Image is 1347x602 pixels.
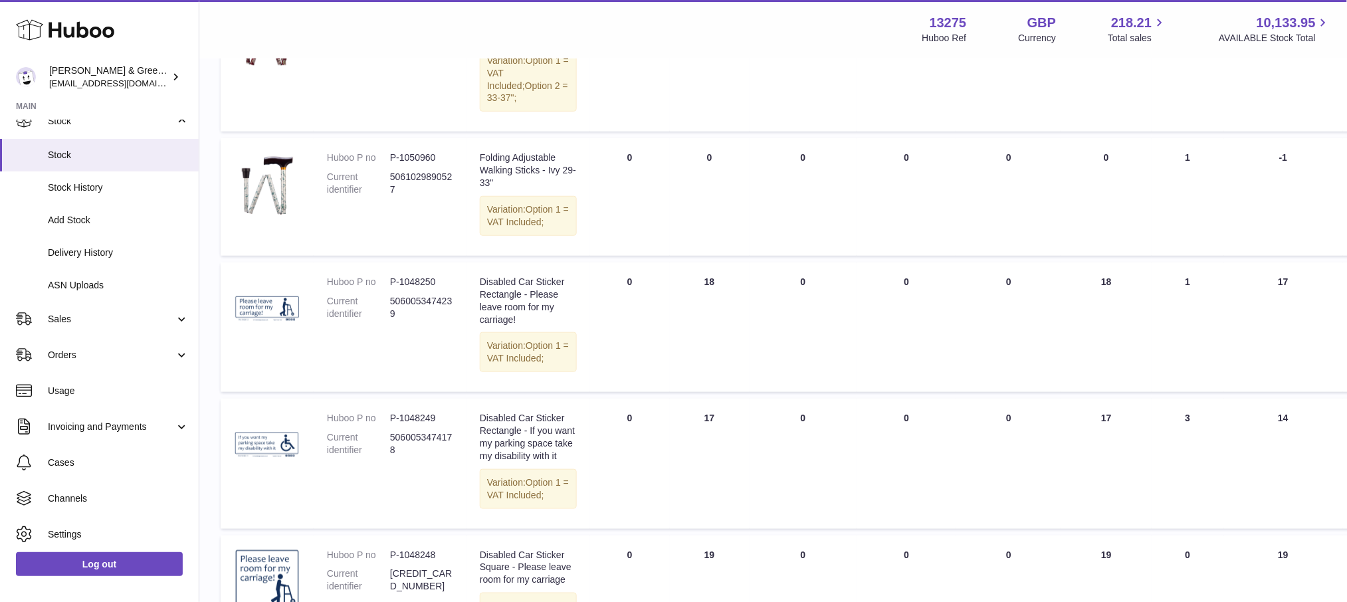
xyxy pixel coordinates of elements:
[1224,138,1343,255] td: -1
[48,313,175,326] span: Sales
[750,399,857,528] td: 0
[390,412,453,425] dd: P-1048249
[327,151,390,164] dt: Huboo P no
[48,149,189,161] span: Stock
[327,171,390,196] dt: Current identifier
[1006,413,1011,423] span: 0
[390,431,453,456] dd: 5060053474178
[1219,32,1331,45] span: AVAILABLE Stock Total
[390,567,453,593] dd: [CREDIT_CARD_NUMBER]
[487,55,569,91] span: Option 1 = VAT Included;
[390,171,453,196] dd: 5061029890527
[1224,399,1343,528] td: 14
[48,279,189,292] span: ASN Uploads
[327,412,390,425] dt: Huboo P no
[1219,14,1331,45] a: 10,133.95 AVAILABLE Stock Total
[390,295,453,320] dd: 5060053474239
[480,47,577,112] div: Variation:
[49,64,169,90] div: [PERSON_NAME] & Green Ltd
[487,204,569,227] span: Option 1 = VAT Included;
[487,340,569,363] span: Option 1 = VAT Included;
[1111,14,1152,32] span: 218.21
[48,528,189,541] span: Settings
[590,138,670,255] td: 0
[480,469,577,509] div: Variation:
[487,477,569,500] span: Option 1 = VAT Included;
[480,276,577,326] div: Disabled Car Sticker Rectangle - Please leave room for my carriage!
[480,196,577,236] div: Variation:
[1257,14,1316,32] span: 10,133.95
[48,181,189,194] span: Stock History
[750,262,857,392] td: 0
[48,115,175,128] span: Stock
[327,295,390,320] dt: Current identifier
[1061,138,1152,255] td: 0
[327,431,390,456] dt: Current identifier
[327,567,390,593] dt: Current identifier
[480,151,577,189] div: Folding Adjustable Walking Sticks - Ivy 29-33"
[750,138,857,255] td: 0
[390,151,453,164] dd: P-1050960
[1027,14,1056,32] strong: GBP
[1108,14,1167,45] a: 218.21 Total sales
[670,399,750,528] td: 17
[1061,262,1152,392] td: 18
[390,549,453,561] dd: P-1048248
[48,492,189,505] span: Channels
[590,399,670,528] td: 0
[48,421,175,433] span: Invoicing and Payments
[234,151,300,218] img: product image
[49,78,195,88] span: [EMAIL_ADDRESS][DOMAIN_NAME]
[390,276,453,288] dd: P-1048250
[327,549,390,561] dt: Huboo P no
[670,262,750,392] td: 18
[1152,399,1224,528] td: 3
[1006,152,1011,163] span: 0
[48,214,189,227] span: Add Stock
[1224,262,1343,392] td: 17
[480,332,577,372] div: Variation:
[234,412,300,478] img: product image
[1006,550,1011,560] span: 0
[922,32,967,45] div: Huboo Ref
[16,67,36,87] img: internalAdmin-13275@internal.huboo.com
[234,276,300,342] img: product image
[590,262,670,392] td: 0
[930,14,967,32] strong: 13275
[327,276,390,288] dt: Huboo P no
[16,552,183,576] a: Log out
[48,247,189,259] span: Delivery History
[670,138,750,255] td: 0
[1108,32,1167,45] span: Total sales
[1152,262,1224,392] td: 1
[48,385,189,397] span: Usage
[857,138,956,255] td: 0
[857,399,956,528] td: 0
[1152,138,1224,255] td: 1
[1019,32,1057,45] div: Currency
[48,349,175,361] span: Orders
[480,412,577,462] div: Disabled Car Sticker Rectangle - If you want my parking space take my disability with it
[48,456,189,469] span: Cases
[480,549,577,587] div: Disabled Car Sticker Square - Please leave room for my carriage
[1006,276,1011,287] span: 0
[1061,399,1152,528] td: 17
[487,80,568,104] span: Option 2 = 33-37";
[857,262,956,392] td: 0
